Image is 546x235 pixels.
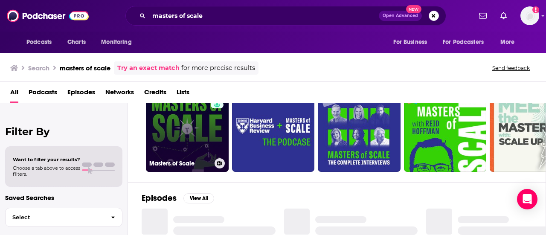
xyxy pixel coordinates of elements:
button: Open AdvancedNew [379,11,422,21]
button: open menu [494,34,526,50]
a: Show notifications dropdown [476,9,490,23]
a: Episodes [67,85,95,103]
a: 81Masters of Scale [146,89,229,172]
div: Search podcasts, credits, & more... [125,6,446,26]
a: 5 [232,89,315,172]
button: open menu [437,34,496,50]
a: All [10,85,18,103]
span: More [500,36,515,48]
button: Select [5,208,122,227]
button: open menu [95,34,142,50]
a: EpisodesView All [142,193,214,203]
button: open menu [20,34,63,50]
span: For Business [393,36,427,48]
a: Lists [177,85,189,103]
span: Want to filter your results? [13,157,80,162]
button: View All [183,193,214,203]
a: Networks [105,85,134,103]
span: Logged in as kayschr06 [520,6,539,25]
span: For Podcasters [443,36,484,48]
a: Try an exact match [117,63,180,73]
h3: masters of scale [60,64,110,72]
h3: Masters of Scale [149,160,211,167]
span: Monitoring [101,36,131,48]
h3: Search [28,64,49,72]
span: Open Advanced [383,14,418,18]
img: User Profile [520,6,539,25]
button: Show profile menu [520,6,539,25]
button: Send feedback [490,64,532,72]
svg: Add a profile image [532,6,539,13]
h2: Episodes [142,193,177,203]
div: Open Intercom Messenger [517,189,537,209]
img: Podchaser - Follow, Share and Rate Podcasts [7,8,89,24]
a: Credits [144,85,166,103]
a: Charts [62,34,91,50]
span: Podcasts [26,36,52,48]
input: Search podcasts, credits, & more... [149,9,379,23]
a: Podcasts [29,85,57,103]
a: Show notifications dropdown [497,9,510,23]
button: open menu [387,34,438,50]
span: New [406,5,421,13]
span: for more precise results [181,63,255,73]
p: Saved Searches [5,194,122,202]
span: Choose a tab above to access filters. [13,165,80,177]
h2: Filter By [5,125,122,138]
span: Select [6,215,104,220]
span: Charts [67,36,86,48]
